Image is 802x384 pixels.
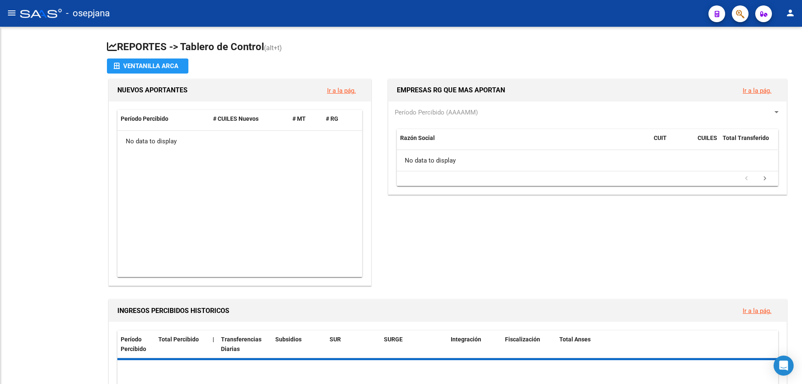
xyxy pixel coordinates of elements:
[447,331,502,358] datatable-header-cell: Integración
[743,87,772,94] a: Ir a la pág.
[221,336,261,352] span: Transferencias Diarias
[757,174,773,183] a: go to next page
[694,129,719,157] datatable-header-cell: CUILES
[736,83,778,98] button: Ir a la pág.
[322,110,356,128] datatable-header-cell: # RG
[326,331,381,358] datatable-header-cell: SUR
[736,303,778,318] button: Ir a la pág.
[272,331,326,358] datatable-header-cell: Subsidios
[264,44,282,52] span: (alt+t)
[292,115,306,122] span: # MT
[121,336,146,352] span: Período Percibido
[107,40,789,55] h1: REPORTES -> Tablero de Control
[326,115,338,122] span: # RG
[698,135,717,141] span: CUILES
[213,115,259,122] span: # CUILES Nuevos
[114,58,182,74] div: Ventanilla ARCA
[158,336,199,343] span: Total Percibido
[275,336,302,343] span: Subsidios
[7,8,17,18] mat-icon: menu
[218,331,272,358] datatable-header-cell: Transferencias Diarias
[327,87,356,94] a: Ir a la pág.
[210,110,289,128] datatable-header-cell: # CUILES Nuevos
[451,336,481,343] span: Integración
[117,86,188,94] span: NUEVOS APORTANTES
[743,307,772,315] a: Ir a la pág.
[650,129,694,157] datatable-header-cell: CUIT
[330,336,341,343] span: SUR
[785,8,795,18] mat-icon: person
[107,58,188,74] button: Ventanilla ARCA
[774,356,794,376] div: Open Intercom Messenger
[502,331,556,358] datatable-header-cell: Fiscalización
[320,83,363,98] button: Ir a la pág.
[381,331,447,358] datatable-header-cell: SURGE
[397,86,505,94] span: EMPRESAS RG QUE MAS APORTAN
[739,174,754,183] a: go to previous page
[505,336,540,343] span: Fiscalización
[397,129,650,157] datatable-header-cell: Razón Social
[121,115,168,122] span: Período Percibido
[400,135,435,141] span: Razón Social
[117,110,210,128] datatable-header-cell: Período Percibido
[654,135,667,141] span: CUIT
[117,331,155,358] datatable-header-cell: Período Percibido
[117,307,229,315] span: INGRESOS PERCIBIDOS HISTORICOS
[559,336,591,343] span: Total Anses
[556,331,772,358] datatable-header-cell: Total Anses
[66,4,110,23] span: - osepjana
[213,336,214,343] span: |
[209,331,218,358] datatable-header-cell: |
[395,109,478,116] span: Período Percibido (AAAAMM)
[397,150,778,171] div: No data to display
[117,131,362,152] div: No data to display
[289,110,322,128] datatable-header-cell: # MT
[155,331,209,358] datatable-header-cell: Total Percibido
[719,129,778,157] datatable-header-cell: Total Transferido
[723,135,769,141] span: Total Transferido
[384,336,403,343] span: SURGE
